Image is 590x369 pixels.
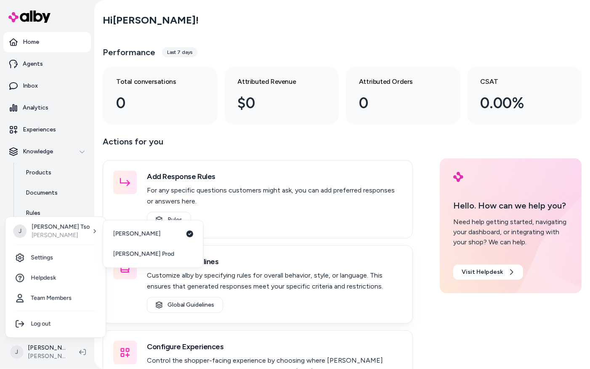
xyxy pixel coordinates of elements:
[359,77,433,87] h3: Attributed Orders
[147,341,402,353] h3: Configure Experiences
[9,314,102,334] div: Log out
[453,265,523,280] a: Visit Helpdesk
[31,274,56,282] span: Helpdesk
[147,256,402,267] h3: Set Global Guidelines
[147,297,223,313] a: Global Guidelines
[113,250,174,258] span: [PERSON_NAME] Prod
[453,217,568,247] div: Need help getting started, navigating your dashboard, or integrating with your shop? We can help.
[359,92,433,115] div: 0
[116,77,191,87] h3: Total conversations
[26,168,51,177] p: Products
[10,345,24,359] span: J
[103,14,199,27] h2: Hi [PERSON_NAME] !
[23,82,38,90] p: Inbox
[453,172,463,182] img: alby Logo
[116,92,191,115] div: 0
[453,199,568,212] p: Hello. How can we help you?
[23,147,53,156] p: Knowledge
[28,344,66,352] p: [PERSON_NAME]
[103,46,155,58] h3: Performance
[23,126,56,134] p: Experiences
[162,47,197,57] div: Last 7 days
[113,230,161,238] span: [PERSON_NAME]
[238,77,312,87] h3: Attributed Revenue
[23,38,39,46] p: Home
[8,11,50,23] img: alby Logo
[238,92,312,115] div: $0
[147,270,402,292] p: Customize alby by specifying rules for overall behavior, style, or language. This ensures that ge...
[481,92,555,115] div: 0.00%
[147,212,191,228] a: Rules
[23,60,43,68] p: Agents
[147,185,402,207] p: For any specific questions customers might ask, you can add preferred responses or answers here.
[26,209,40,217] p: Rules
[9,248,102,268] a: Settings
[26,189,58,197] p: Documents
[32,223,90,231] p: [PERSON_NAME] Tso
[481,77,555,87] h3: CSAT
[9,288,102,308] a: Team Members
[23,104,48,112] p: Analytics
[32,231,90,240] p: [PERSON_NAME]
[28,352,66,361] span: [PERSON_NAME]
[103,135,413,155] p: Actions for you
[13,225,27,238] span: J
[147,171,402,182] h3: Add Response Rules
